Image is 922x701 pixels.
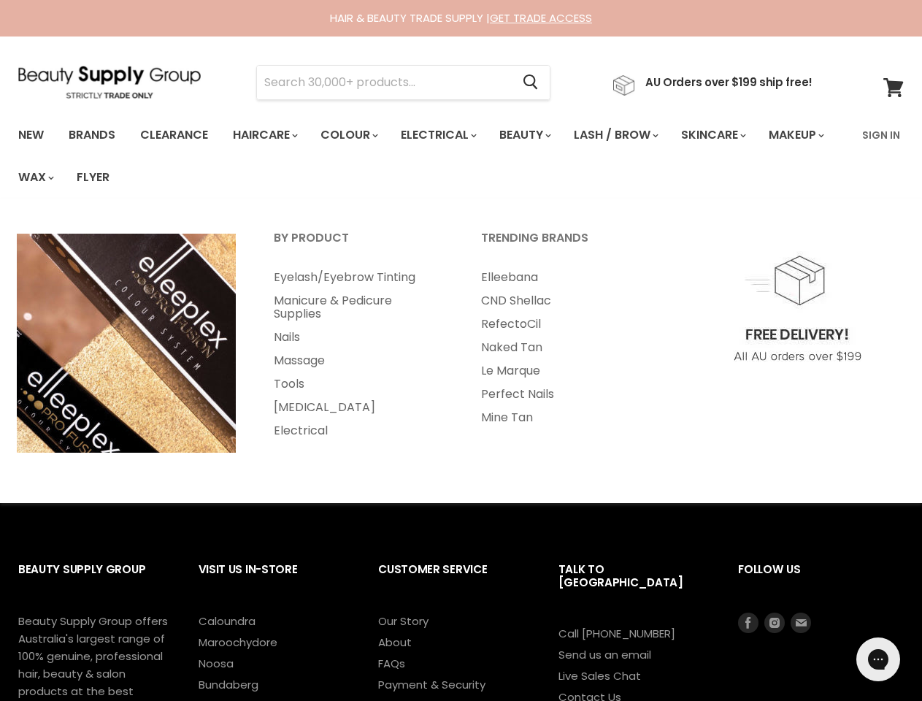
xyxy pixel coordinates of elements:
a: RefectoCil [463,313,667,336]
button: Search [511,66,550,99]
a: Lash / Brow [563,120,667,150]
a: Perfect Nails [463,383,667,406]
a: Flyer [66,162,120,193]
a: Haircare [222,120,307,150]
a: Noosa [199,656,234,671]
a: Elleebana [463,266,667,289]
a: Our Story [378,613,429,629]
form: Product [256,65,550,100]
a: Maroochydore [199,635,277,650]
a: Clearance [129,120,219,150]
a: Skincare [670,120,755,150]
a: Call [PHONE_NUMBER] [558,626,675,641]
a: Bundaberg [199,677,258,692]
ul: Main menu [463,266,667,429]
a: Brands [58,120,126,150]
a: Send us an email [558,647,651,662]
a: [MEDICAL_DATA] [256,396,460,419]
iframe: Gorgias live chat messenger [849,632,907,686]
a: Le Marque [463,359,667,383]
a: Nails [256,326,460,349]
h2: Beauty Supply Group [18,551,169,612]
a: Beauty [488,120,560,150]
a: FAQs [378,656,405,671]
a: Manicure & Pedicure Supplies [256,289,460,326]
a: Trending Brands [463,226,667,263]
a: Colour [310,120,387,150]
a: CND Shellac [463,289,667,313]
ul: Main menu [256,266,460,443]
ul: Main menu [7,114,853,199]
a: Sign In [853,120,909,150]
a: Electrical [256,419,460,443]
a: Live Sales Chat [558,668,641,683]
a: Electrical [390,120,485,150]
a: Caloundra [199,613,256,629]
a: Eyelash/Eyebrow Tinting [256,266,460,289]
a: New [7,120,55,150]
a: Wax [7,162,63,193]
a: Mine Tan [463,406,667,429]
a: About [378,635,412,650]
a: GET TRADE ACCESS [490,10,592,26]
a: Makeup [758,120,833,150]
a: By Product [256,226,460,263]
h2: Talk to [GEOGRAPHIC_DATA] [558,551,710,625]
a: Naked Tan [463,336,667,359]
a: Payment & Security [378,677,485,692]
h2: Visit Us In-Store [199,551,350,612]
a: Tools [256,372,460,396]
h2: Follow us [738,551,904,612]
input: Search [257,66,511,99]
h2: Customer Service [378,551,529,612]
a: Massage [256,349,460,372]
